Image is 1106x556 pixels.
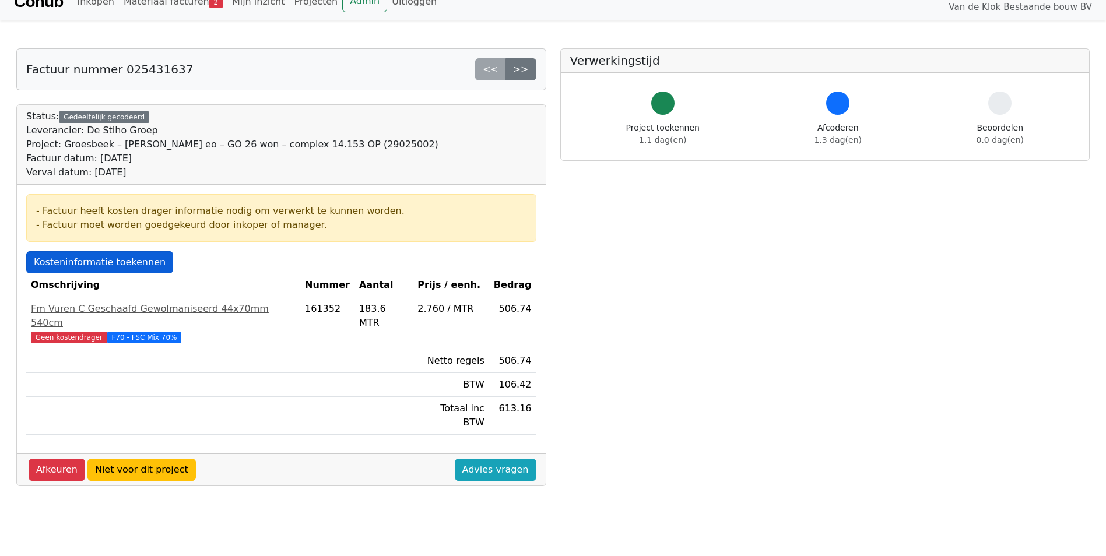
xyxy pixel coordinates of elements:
div: - Factuur moet worden goedgekeurd door inkoper of manager. [36,218,526,232]
td: 613.16 [489,397,536,435]
span: F70 - FSC Mix 70% [107,332,182,343]
div: Verval datum: [DATE] [26,166,438,180]
span: 0.0 dag(en) [977,135,1024,145]
div: Afcoderen [814,122,862,146]
a: >> [505,58,536,80]
h5: Verwerkingstijd [570,54,1080,68]
a: Fm Vuren C Geschaafd Gewolmaniseerd 44x70mm 540cmGeen kostendragerF70 - FSC Mix 70% [31,302,296,344]
div: Leverancier: De Stiho Groep [26,124,438,138]
td: 506.74 [489,297,536,349]
th: Omschrijving [26,273,300,297]
div: Fm Vuren C Geschaafd Gewolmaniseerd 44x70mm 540cm [31,302,296,330]
div: Project toekennen [626,122,700,146]
td: 506.74 [489,349,536,373]
div: 183.6 MTR [359,302,408,330]
th: Bedrag [489,273,536,297]
h5: Factuur nummer 025431637 [26,62,193,76]
td: Netto regels [413,349,489,373]
div: Factuur datum: [DATE] [26,152,438,166]
td: 106.42 [489,373,536,397]
a: Niet voor dit project [87,459,196,481]
div: - Factuur heeft kosten drager informatie nodig om verwerkt te kunnen worden. [36,204,526,218]
div: Status: [26,110,438,180]
div: Project: Groesbeek – [PERSON_NAME] eo – GO 26 won – complex 14.153 OP (29025002) [26,138,438,152]
a: Advies vragen [455,459,536,481]
th: Aantal [354,273,413,297]
td: BTW [413,373,489,397]
th: Nummer [300,273,354,297]
div: 2.760 / MTR [417,302,484,316]
a: Kosteninformatie toekennen [26,251,173,273]
span: Geen kostendrager [31,332,107,343]
td: 161352 [300,297,354,349]
div: Gedeeltelijk gecodeerd [59,111,149,123]
span: 1.3 dag(en) [814,135,862,145]
td: Totaal inc BTW [413,397,489,435]
span: Van de Klok Bestaande bouw BV [949,1,1092,14]
div: Beoordelen [977,122,1024,146]
th: Prijs / eenh. [413,273,489,297]
a: Afkeuren [29,459,85,481]
span: 1.1 dag(en) [639,135,686,145]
